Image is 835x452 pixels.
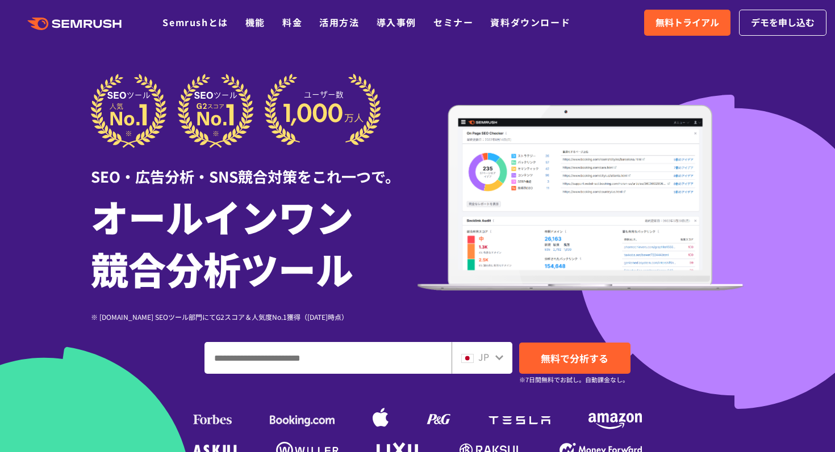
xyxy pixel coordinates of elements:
[205,343,451,373] input: ドメイン、キーワードまたはURLを入力してください
[751,15,815,30] span: デモを申し込む
[91,190,417,294] h1: オールインワン 競合分析ツール
[377,15,416,29] a: 導入事例
[541,351,608,365] span: 無料で分析する
[519,374,629,385] small: ※7日間無料でお試し。自動課金なし。
[245,15,265,29] a: 機能
[644,10,730,36] a: 無料トライアル
[319,15,359,29] a: 活用方法
[656,15,719,30] span: 無料トライアル
[91,311,417,322] div: ※ [DOMAIN_NAME] SEOツール部門にてG2スコア＆人気度No.1獲得（[DATE]時点）
[739,10,826,36] a: デモを申し込む
[490,15,570,29] a: 資料ダウンロード
[282,15,302,29] a: 料金
[433,15,473,29] a: セミナー
[162,15,228,29] a: Semrushとは
[91,148,417,187] div: SEO・広告分析・SNS競合対策をこれ一つで。
[478,350,489,364] span: JP
[519,343,631,374] a: 無料で分析する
